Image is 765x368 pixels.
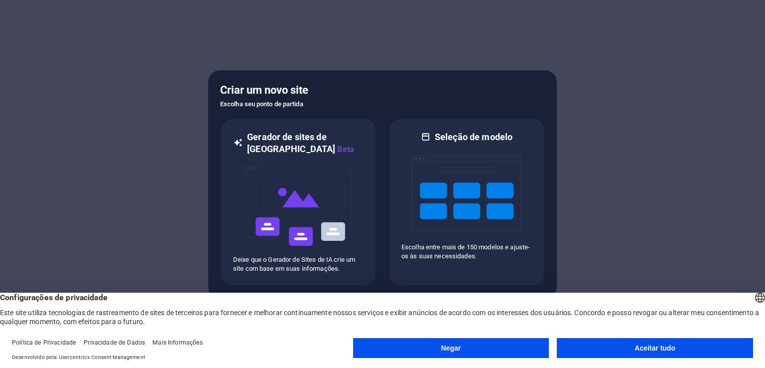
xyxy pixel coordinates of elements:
[233,256,355,272] font: Deixe que o Gerador de Sites de IA crie um site com base em suas informações.
[220,84,308,96] font: Criar um novo site
[244,156,353,255] img: ai
[435,132,512,142] font: Seleção de modelo
[401,243,530,260] font: Escolha entre mais de 150 modelos e ajuste-os às suas necessidades.
[388,118,545,286] div: Seleção de modeloEscolha entre mais de 150 modelos e ajuste-os às suas necessidades.
[220,100,303,108] font: Escolha seu ponto de partida
[337,145,354,154] font: Beta
[220,118,377,286] div: Gerador de sites de [GEOGRAPHIC_DATA]BetaaiDeixe que o Gerador de Sites de IA crie um site com ba...
[247,132,335,154] font: Gerador de sites de [GEOGRAPHIC_DATA]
